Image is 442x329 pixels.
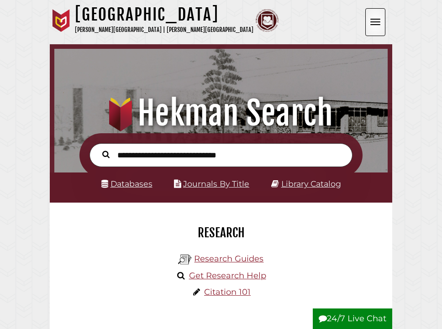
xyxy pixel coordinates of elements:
[189,271,266,281] a: Get Research Help
[204,287,251,297] a: Citation 101
[178,253,192,266] img: Hekman Library Logo
[194,254,263,264] a: Research Guides
[61,93,381,133] h1: Hekman Search
[75,25,253,35] p: [PERSON_NAME][GEOGRAPHIC_DATA] | [PERSON_NAME][GEOGRAPHIC_DATA]
[281,179,341,188] a: Library Catalog
[57,225,385,240] h2: Research
[256,9,279,32] img: Calvin Theological Seminary
[101,179,153,188] a: Databases
[75,5,253,25] h1: [GEOGRAPHIC_DATA]
[98,148,114,160] button: Search
[50,9,73,32] img: Calvin University
[183,179,249,188] a: Journals By Title
[365,8,385,36] button: Open the menu
[102,151,110,159] i: Search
